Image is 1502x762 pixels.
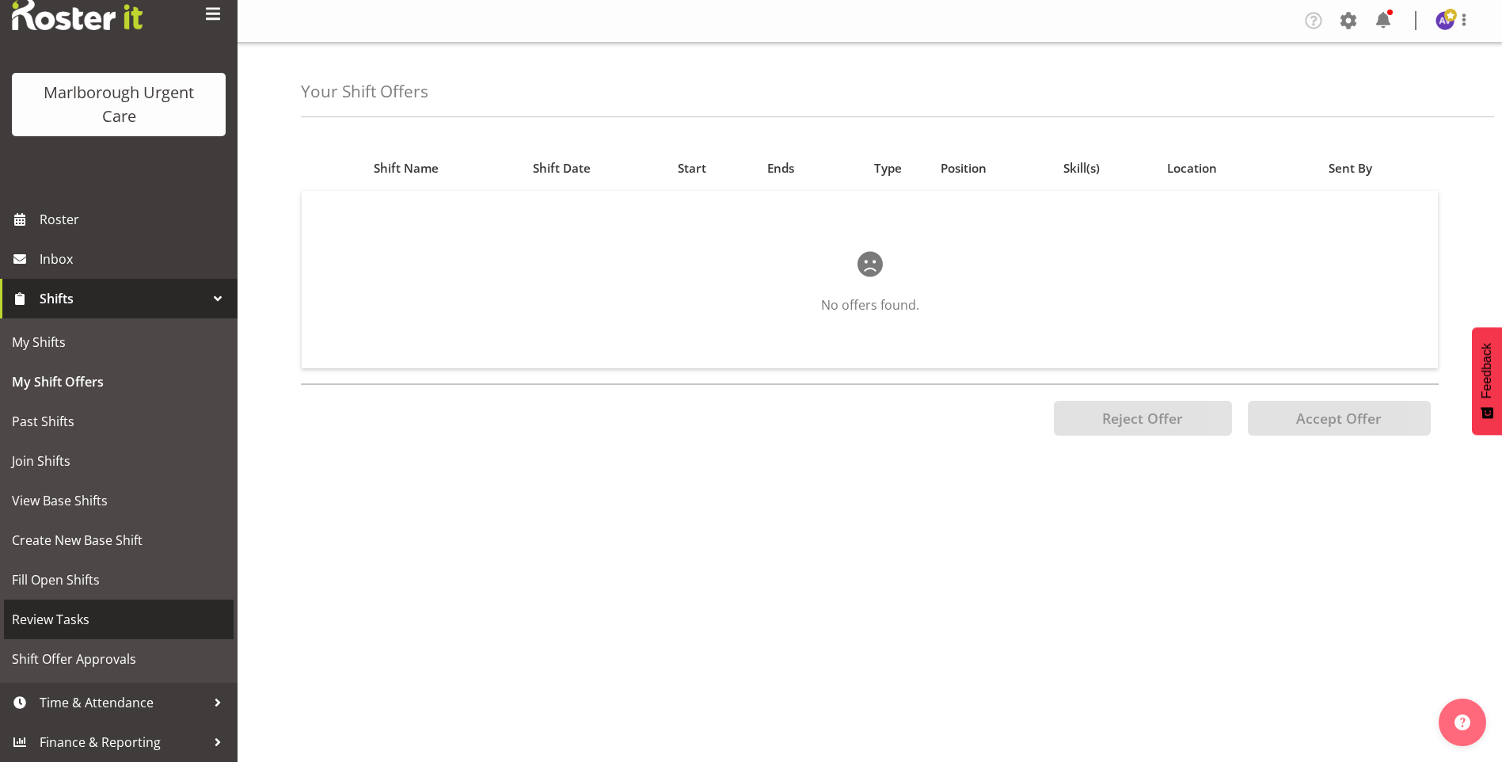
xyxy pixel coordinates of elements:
[12,568,226,592] span: Fill Open Shifts
[1054,401,1232,436] button: Reject Offer
[1329,159,1372,177] span: Sent By
[40,730,206,754] span: Finance & Reporting
[874,159,902,177] span: Type
[4,600,234,639] a: Review Tasks
[4,322,234,362] a: My Shifts
[40,691,206,714] span: Time & Attendance
[1296,409,1382,428] span: Accept Offer
[352,295,1387,314] p: No offers found.
[1435,11,1454,30] img: amber-venning-slater11903.jpg
[12,370,226,394] span: My Shift Offers
[40,208,230,231] span: Roster
[533,159,591,177] span: Shift Date
[4,520,234,560] a: Create New Base Shift
[1063,159,1100,177] span: Skill(s)
[4,560,234,600] a: Fill Open Shifts
[374,159,439,177] span: Shift Name
[941,159,987,177] span: Position
[12,410,226,433] span: Past Shifts
[4,639,234,679] a: Shift Offer Approvals
[1102,409,1183,428] span: Reject Offer
[1480,343,1494,398] span: Feedback
[12,489,226,512] span: View Base Shifts
[1472,327,1502,435] button: Feedback - Show survey
[4,481,234,520] a: View Base Shifts
[12,608,226,631] span: Review Tasks
[28,81,210,128] div: Marlborough Urgent Care
[40,247,230,271] span: Inbox
[12,528,226,552] span: Create New Base Shift
[4,441,234,481] a: Join Shifts
[4,402,234,441] a: Past Shifts
[301,82,428,101] h4: Your Shift Offers
[1167,159,1217,177] span: Location
[40,287,206,311] span: Shifts
[12,449,226,473] span: Join Shifts
[12,647,226,671] span: Shift Offer Approvals
[678,159,706,177] span: Start
[12,330,226,354] span: My Shifts
[767,159,794,177] span: Ends
[4,362,234,402] a: My Shift Offers
[1248,401,1431,436] button: Accept Offer
[1454,714,1470,730] img: help-xxl-2.png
